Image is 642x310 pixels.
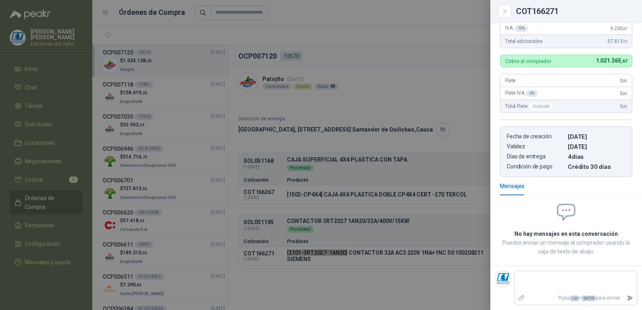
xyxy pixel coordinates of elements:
[505,25,528,32] span: IVA
[622,39,627,44] span: ,15
[507,163,565,170] p: Condición de pago
[526,90,538,97] div: 0 %
[568,153,626,160] p: 4 dias
[500,6,510,16] button: Close
[607,38,627,44] span: 57.813
[620,78,627,83] span: 0
[507,133,565,140] p: Fecha de creación
[622,91,627,96] span: ,00
[507,143,565,150] p: Validez
[596,57,627,64] span: 1.021.365
[500,35,632,48] div: Total adicionales
[528,291,624,305] p: Pulsa + para enviar
[568,133,626,140] p: [DATE]
[622,79,627,83] span: ,00
[516,7,632,15] div: COT166271
[622,104,627,109] span: ,00
[620,103,627,109] span: 0
[624,291,637,305] button: Enviar
[622,26,627,31] span: ,67
[568,143,626,150] p: [DATE]
[505,101,555,111] span: Total Flete
[500,238,632,256] p: Puedes enviar un mensaje al comprador usando la caja de texto de abajo.
[529,101,553,111] div: Incluido
[507,153,565,160] p: Días de entrega
[514,25,528,32] div: 19 %
[505,90,538,97] span: Flete IVA
[496,271,511,286] img: Company Logo
[500,182,524,190] div: Mensajes
[582,296,596,301] span: ENTER
[568,163,626,170] p: Crédito 30 días
[515,291,528,305] label: Adjuntar archivos
[621,59,627,64] span: ,67
[620,91,627,96] span: 0
[505,78,516,83] span: Flete
[610,26,627,31] span: 9.230
[505,59,551,64] p: Cobro al comprador
[500,229,632,238] h2: No hay mensajes en esta conversación
[571,296,579,301] span: Ctrl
